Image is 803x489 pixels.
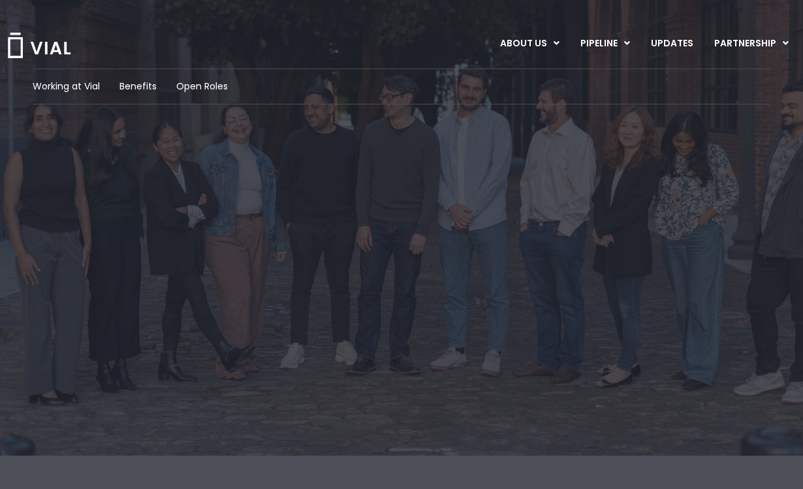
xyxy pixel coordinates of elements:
[33,80,100,93] a: Working at Vial
[570,33,640,55] a: PIPELINEMenu Toggle
[704,33,799,55] a: PARTNERSHIPMenu Toggle
[176,80,228,93] a: Open Roles
[490,33,569,55] a: ABOUT USMenu Toggle
[7,33,72,58] img: Vial Logo
[119,80,157,93] a: Benefits
[640,33,703,55] a: UPDATES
